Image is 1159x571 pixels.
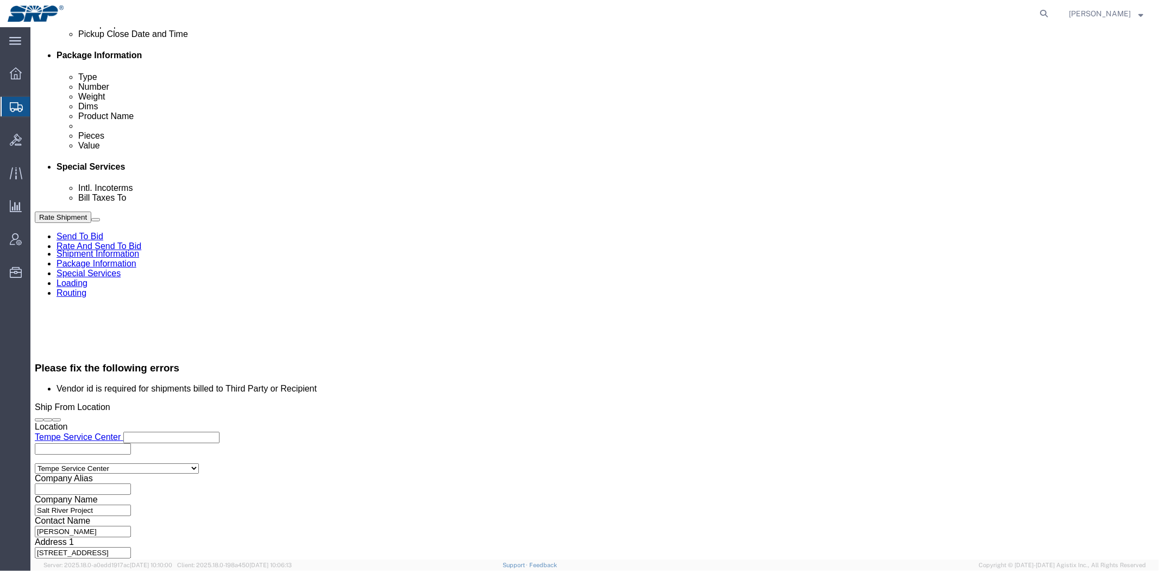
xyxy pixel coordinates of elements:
button: [PERSON_NAME] [1068,7,1144,20]
span: Server: 2025.18.0-a0edd1917ac [43,562,172,568]
span: Client: 2025.18.0-198a450 [177,562,292,568]
iframe: FS Legacy Container [30,27,1159,560]
a: Feedback [529,562,557,568]
span: Marissa Camacho [1069,8,1131,20]
span: [DATE] 10:06:13 [249,562,292,568]
span: Copyright © [DATE]-[DATE] Agistix Inc., All Rights Reserved [979,561,1146,570]
span: [DATE] 10:10:00 [130,562,172,568]
img: logo [8,5,64,22]
a: Support [503,562,530,568]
